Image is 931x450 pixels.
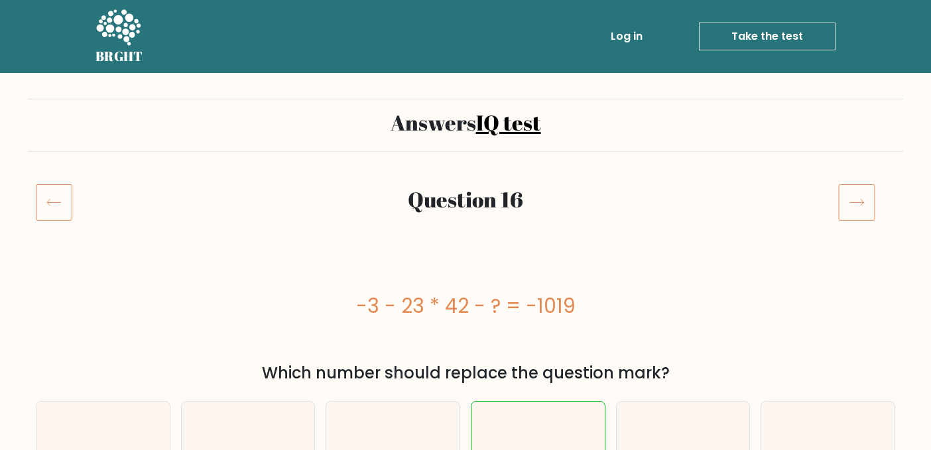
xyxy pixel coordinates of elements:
[44,361,887,385] div: Which number should replace the question mark?
[95,48,143,64] h5: BRGHT
[476,108,541,137] a: IQ test
[699,23,836,50] a: Take the test
[36,291,895,321] div: -3 - 23 * 42 - ? = -1019
[109,187,822,212] h2: Question 16
[605,23,648,50] a: Log in
[36,110,895,135] h2: Answers
[95,5,143,68] a: BRGHT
